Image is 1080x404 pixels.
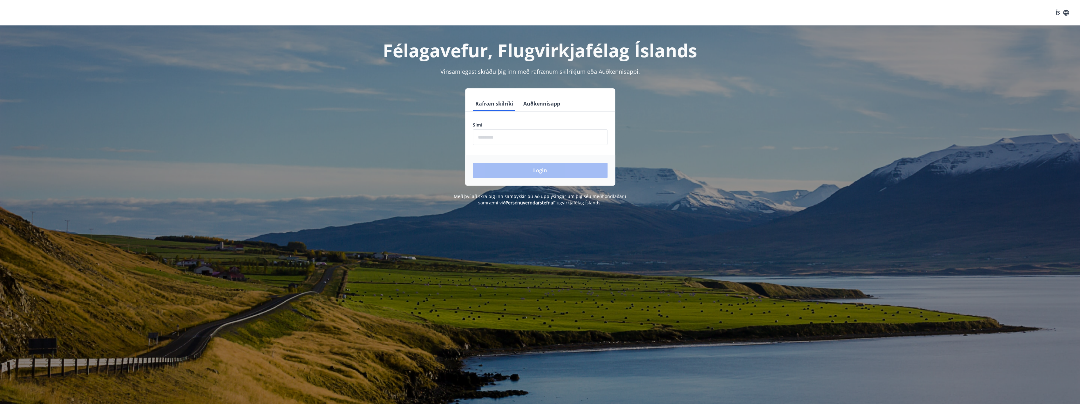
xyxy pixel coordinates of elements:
[473,96,516,111] button: Rafræn skilríki
[473,122,608,128] label: Sími
[521,96,563,111] button: Auðkennisapp
[319,38,761,62] h1: Félagavefur, Flugvirkjafélag Íslands
[440,68,640,75] span: Vinsamlegast skráðu þig inn með rafrænum skilríkjum eða Auðkennisappi.
[506,200,553,206] a: Persónuverndarstefna
[1052,7,1072,18] button: ÍS
[454,193,626,206] span: Með því að skrá þig inn samþykkir þú að upplýsingar um þig séu meðhöndlaðar í samræmi við Flugvir...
